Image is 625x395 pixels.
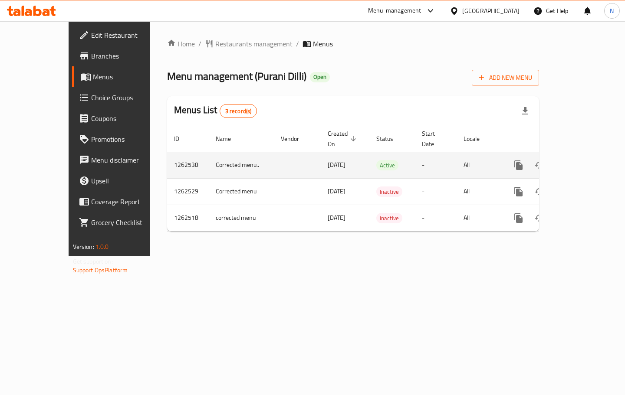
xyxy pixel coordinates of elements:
span: Active [376,160,398,170]
a: Home [167,39,195,49]
span: Menu management ( Purani Dilli ) [167,66,306,86]
td: - [415,152,457,178]
a: Coupons [72,108,173,129]
td: corrected menu [209,205,274,231]
nav: breadcrumb [167,39,539,49]
span: ID [174,134,191,144]
td: 1262538 [167,152,209,178]
span: Inactive [376,187,402,197]
span: Get support on: [73,256,113,267]
span: Inactive [376,213,402,223]
span: Created On [328,128,359,149]
div: Export file [515,101,536,121]
a: Promotions [72,129,173,150]
td: Corrected menu [209,178,274,205]
div: [GEOGRAPHIC_DATA] [462,6,520,16]
button: Change Status [529,181,550,202]
a: Menu disclaimer [72,150,173,170]
td: - [415,205,457,231]
span: Menus [313,39,333,49]
div: Active [376,160,398,170]
span: Upsell [91,176,166,186]
td: 1262529 [167,178,209,205]
div: Total records count [220,104,257,118]
a: Branches [72,46,173,66]
td: - [415,178,457,205]
span: [DATE] [328,212,345,223]
button: Add New Menu [472,70,539,86]
a: Upsell [72,170,173,191]
span: Coupons [91,113,166,124]
td: Corrected menu.. [209,152,274,178]
a: Grocery Checklist [72,212,173,233]
div: Open [310,72,330,82]
span: Restaurants management [215,39,293,49]
button: more [508,208,529,229]
span: Menus [93,72,166,82]
span: Edit Restaurant [91,30,166,40]
span: [DATE] [328,186,345,197]
span: Grocery Checklist [91,217,166,228]
span: N [610,6,614,16]
span: Status [376,134,405,144]
span: Open [310,73,330,81]
span: Promotions [91,134,166,144]
td: All [457,205,501,231]
a: Restaurants management [205,39,293,49]
span: Name [216,134,242,144]
a: Coverage Report [72,191,173,212]
div: Menu-management [368,6,421,16]
li: / [296,39,299,49]
td: All [457,178,501,205]
a: Menus [72,66,173,87]
th: Actions [501,126,599,152]
a: Edit Restaurant [72,25,173,46]
span: [DATE] [328,159,345,170]
td: 1262518 [167,205,209,231]
li: / [198,39,201,49]
span: Menu disclaimer [91,155,166,165]
span: Locale [464,134,491,144]
a: Support.OpsPlatform [73,264,128,276]
span: Vendor [281,134,310,144]
span: 3 record(s) [220,107,257,115]
span: 1.0.0 [95,241,109,252]
a: Choice Groups [72,87,173,108]
span: Coverage Report [91,196,166,207]
span: Add New Menu [479,72,532,83]
button: Change Status [529,208,550,229]
span: Version: [73,241,94,252]
span: Choice Groups [91,92,166,103]
h2: Menus List [174,104,257,118]
button: more [508,155,529,176]
td: All [457,152,501,178]
span: Branches [91,51,166,61]
table: enhanced table [167,126,599,232]
span: Start Date [422,128,446,149]
button: more [508,181,529,202]
button: Change Status [529,155,550,176]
